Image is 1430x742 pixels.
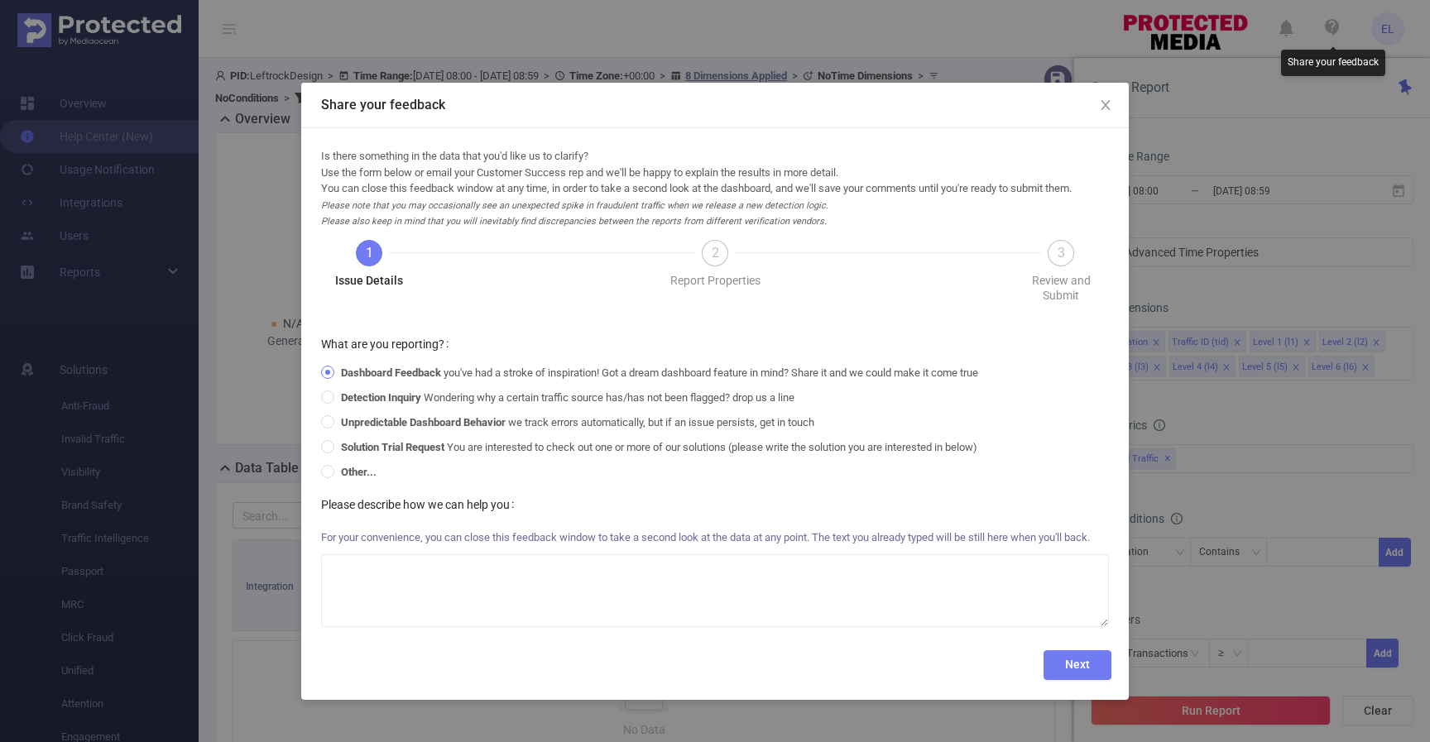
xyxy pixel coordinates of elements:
[341,441,444,453] b: Solution Trial Request
[321,148,1109,229] div: Is there something in the data that you'd like us to clarify? Use the form below or email your Cu...
[335,273,403,288] div: Issue Details
[321,200,828,227] i: Please note that you may occasionally see an unexpected spike in fraudulent traffic when we relea...
[1044,650,1111,680] button: Next
[321,337,455,351] label: What are you reporting?
[334,416,821,428] span: we track errors automatically, but if an issue persists, get in touch
[1013,273,1109,303] div: Review and Submit
[670,273,761,288] div: Report Properties
[334,366,985,379] span: you've had a stroke of inspiration! Got a dream dashboard feature in mind? Share it and we could ...
[321,96,1109,114] div: Share your feedback
[1281,50,1385,76] div: Share your feedback
[712,245,719,261] span: 2
[341,366,441,379] b: Dashboard Feedback
[1082,83,1129,129] button: Close
[366,245,373,261] span: 1
[321,498,521,511] label: Please describe how we can help you
[321,521,1109,554] p: For your convenience, you can close this feedback window to take a second look at the data at any...
[334,441,984,453] span: You are interested to check out one or more of our solutions (please write the solution you are i...
[1099,98,1112,112] i: icon: close
[341,416,506,428] b: Unpredictable Dashboard Behavior
[341,391,421,404] b: Detection Inquiry
[341,466,377,478] b: Other...
[334,391,801,404] span: Wondering why a certain traffic source has/has not been flagged? drop us a line
[1058,245,1065,261] span: 3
